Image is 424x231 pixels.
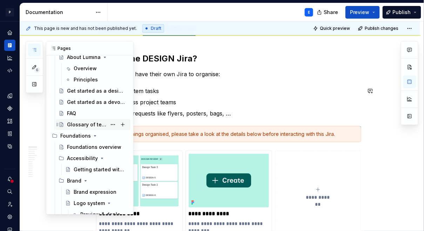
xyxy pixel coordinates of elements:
a: Overview [62,63,130,74]
button: Share [314,6,343,19]
img: 195e3131-a37f-4f43-8cae-31e437ec336e.png [99,154,180,207]
div: Accessibility [67,155,98,162]
span: Quick preview [320,26,350,31]
button: Publish [383,6,421,19]
div: Brand [67,177,81,184]
div: Foundations overview [67,144,121,151]
div: Foundations [49,130,130,141]
a: Invite team [4,199,15,210]
a: Brand expression [62,186,130,198]
div: P [6,8,14,16]
button: Search ⌘K [4,186,15,197]
a: About Lumina [56,52,130,63]
div: Get started as a designer [67,87,125,94]
div: Get started as a devolopers [67,99,125,106]
a: Getting started with accessibility [62,164,130,175]
img: 43ea0f45-f568-4005-bcac-69bcb9a67556.png [189,154,269,207]
button: Notifications [4,173,15,185]
div: Principles [74,76,98,83]
div: Logo system [74,200,105,207]
button: Preview [345,6,380,19]
p: Design System tasks [105,87,361,95]
a: Get started as a devolopers [56,97,130,108]
span: 6 [34,67,40,73]
a: Design tokens [4,90,15,101]
a: Principles [62,74,130,85]
a: Data sources [4,141,15,152]
a: Code automation [4,65,15,76]
h2: What’s the DESIGN Jira? [96,53,361,64]
a: Assets [4,115,15,127]
div: Accessibility [56,153,130,164]
a: Glossary of terms [56,119,130,130]
span: Publish changes [365,26,399,31]
div: Preview & donloads [80,211,126,218]
p: Work across project teams [105,98,361,106]
div: Pages [46,41,133,55]
span: Preview [350,9,370,16]
a: Foundations overview [56,141,130,153]
span: Publish [393,9,411,16]
a: Home [4,27,15,38]
div: Overview [74,65,97,72]
span: Share [324,9,338,16]
button: Publish changes [356,24,402,33]
a: Settings [4,211,15,223]
a: Preview & donloads [69,209,130,220]
button: Quick preview [311,24,353,33]
div: Brand expression [74,189,116,196]
span: This page is new and has not been published yet. [34,26,137,31]
a: Get started as a designer [56,85,130,97]
a: Components [4,103,15,114]
a: Logo system [62,198,130,209]
div: Foundations [60,132,91,139]
div: Documentation [26,9,92,16]
a: Documentation [4,40,15,51]
p: The designers have their own Jira to organise: [96,70,361,78]
a: FAQ [56,108,130,119]
div: Getting started with accessibility [74,166,126,173]
div: Glossary of terms [67,121,107,128]
div: About Lumina [67,54,101,61]
p: Marketing requests like flyers, posters, bags, … [105,109,361,118]
div: Brand [56,175,130,186]
div: FAQ [67,110,76,117]
div: To keep things organised, please take a look at the details below before interacting with this Jira. [109,131,357,138]
a: Storybook stories [4,128,15,139]
span: Draft [151,26,161,31]
a: Analytics [4,52,15,64]
div: E [308,9,310,15]
button: P [1,5,18,20]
